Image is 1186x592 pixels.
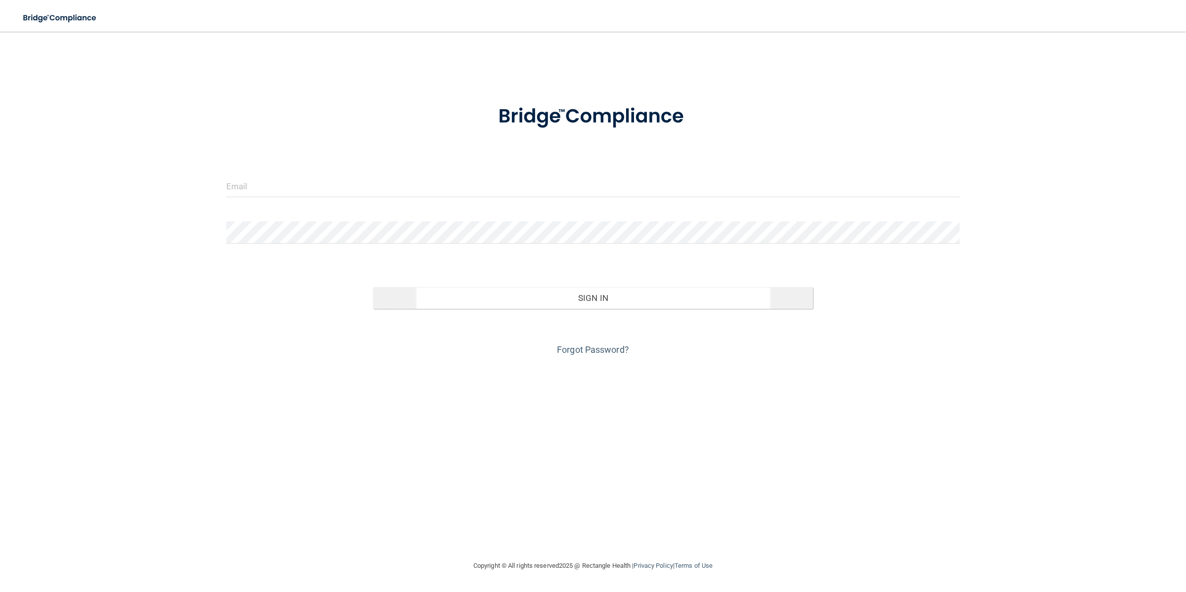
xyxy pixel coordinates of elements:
[373,287,813,309] button: Sign In
[478,91,708,142] img: bridge_compliance_login_screen.278c3ca4.svg
[413,550,773,582] div: Copyright © All rights reserved 2025 @ Rectangle Health | |
[226,175,960,197] input: Email
[15,8,106,28] img: bridge_compliance_login_screen.278c3ca4.svg
[675,562,713,569] a: Terms of Use
[557,344,629,355] a: Forgot Password?
[634,562,673,569] a: Privacy Policy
